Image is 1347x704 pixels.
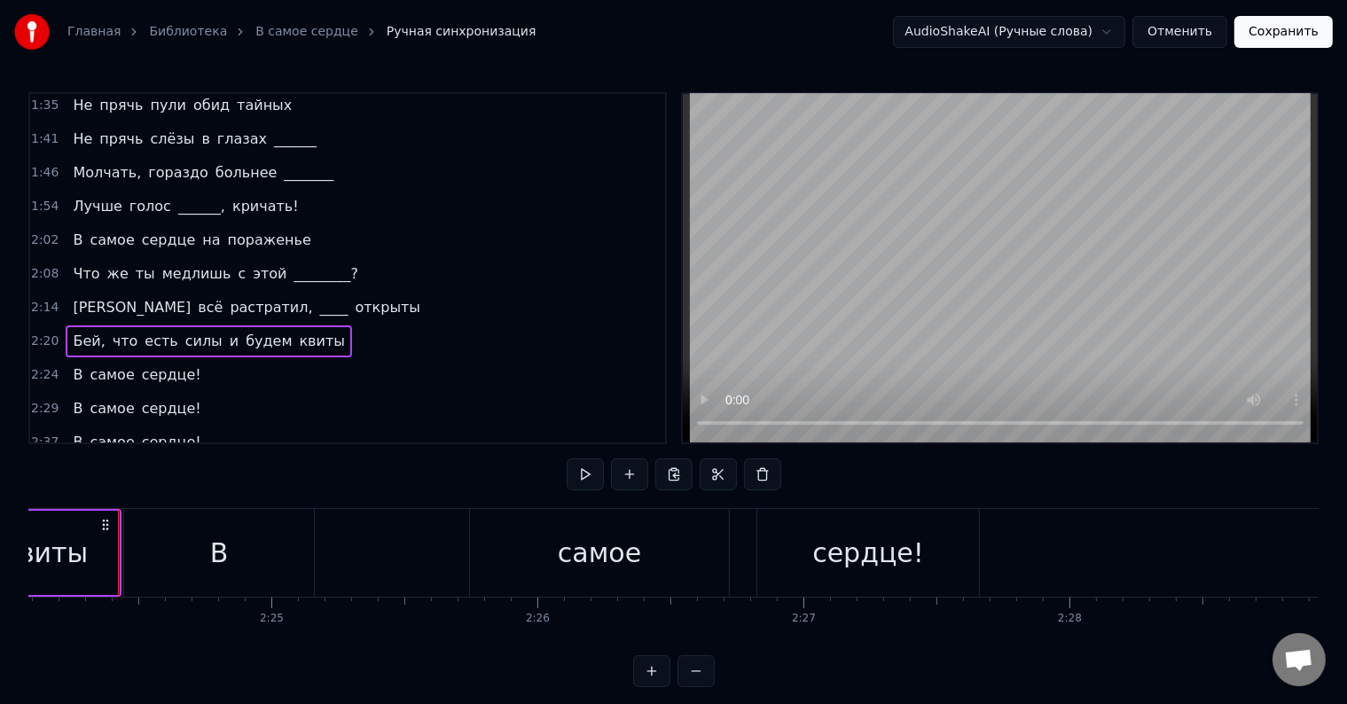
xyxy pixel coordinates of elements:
div: 2:28 [1058,612,1082,626]
span: 2:29 [31,400,59,418]
a: Открытый чат [1273,633,1326,686]
a: Главная [67,23,121,41]
span: есть [143,331,179,351]
span: сердце! [140,432,203,452]
span: ____ [318,297,350,317]
span: Бей, [71,331,106,351]
span: всё [196,297,224,317]
span: 1:35 [31,97,59,114]
span: слёзы [148,129,196,149]
span: прячь [98,95,145,115]
span: В [71,230,84,250]
span: силы [184,331,224,351]
span: пули [148,95,188,115]
div: сердце! [812,533,924,573]
div: самое [558,533,641,573]
span: обид [192,95,231,115]
span: В [71,432,84,452]
span: квиты [298,331,347,351]
span: В [71,398,84,418]
span: самое [88,230,136,250]
span: самое [88,364,136,385]
span: 2:02 [31,231,59,249]
span: с [236,263,247,284]
span: голос [128,196,173,216]
span: больнее [214,162,278,183]
span: Не [71,95,94,115]
span: в [200,129,211,149]
span: _______ [282,162,335,183]
span: же [106,263,130,284]
span: и [228,331,240,351]
span: 2:14 [31,299,59,317]
span: 1:46 [31,164,59,182]
span: пораженье [226,230,313,250]
span: ______, [176,196,227,216]
span: Молчать, [71,162,143,183]
a: Библиотека [149,23,227,41]
span: Не [71,129,94,149]
span: 2:37 [31,434,59,451]
span: ______ [272,129,318,149]
span: самое [88,398,136,418]
span: растратил, [228,297,314,317]
span: [PERSON_NAME] [71,297,192,317]
span: на [200,230,222,250]
div: В [210,533,229,573]
span: Ручная синхронизация [387,23,536,41]
div: 2:26 [526,612,550,626]
span: сердце [140,230,198,250]
img: youka [14,14,50,50]
span: будем [244,331,294,351]
div: 2:27 [792,612,816,626]
span: ________? [293,263,361,284]
span: тайных [235,95,294,115]
button: Сохранить [1234,16,1333,48]
span: глазах [215,129,269,149]
span: ты [134,263,157,284]
span: сердце! [140,364,203,385]
span: В [71,364,84,385]
span: что [111,331,140,351]
a: В самое сердце [255,23,358,41]
span: гораздо [146,162,210,183]
span: медлишь [161,263,233,284]
span: прячь [98,129,145,149]
span: открыты [354,297,423,317]
span: Что [71,263,101,284]
span: Лучше [71,196,123,216]
button: Отменить [1132,16,1227,48]
div: 2:25 [260,612,284,626]
span: этой [251,263,288,284]
span: сердце! [140,398,203,418]
span: 1:41 [31,130,59,148]
span: кричать! [231,196,301,216]
div: квиты [3,533,88,573]
span: 1:54 [31,198,59,215]
span: 2:20 [31,332,59,350]
span: 2:08 [31,265,59,283]
nav: breadcrumb [67,23,536,41]
span: 2:24 [31,366,59,384]
span: самое [88,432,136,452]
